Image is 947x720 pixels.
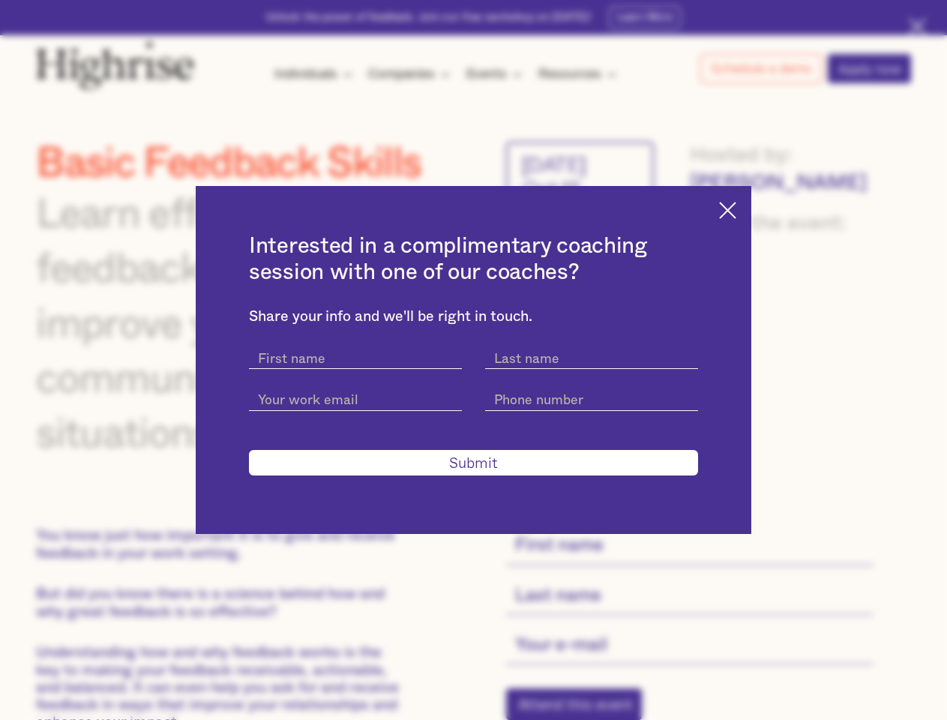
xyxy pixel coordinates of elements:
input: Your work email [249,385,462,410]
form: current-schedule-a-demo-get-started-modal [249,343,698,475]
input: Phone number [485,385,698,410]
input: First name [249,343,462,369]
img: Cross icon [719,202,736,219]
h2: Interested in a complimentary coaching session with one of our coaches? [249,233,698,285]
input: Last name [485,343,698,369]
input: Submit [249,450,698,475]
div: Share your info and we'll be right in touch. [249,308,698,325]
